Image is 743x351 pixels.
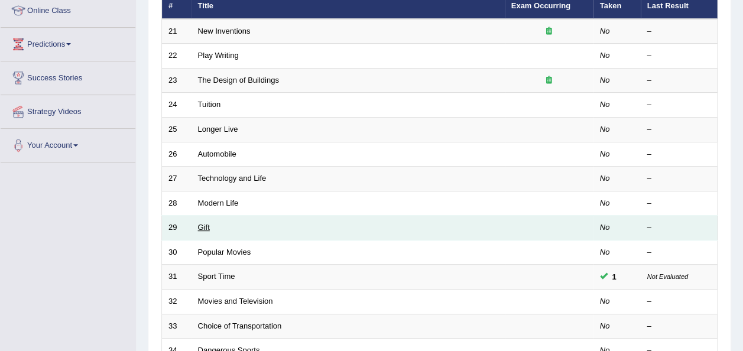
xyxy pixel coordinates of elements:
td: 28 [162,191,192,216]
a: Sport Time [198,272,235,281]
a: Tuition [198,100,221,109]
em: No [600,321,610,330]
em: No [600,51,610,60]
a: Predictions [1,28,135,57]
td: 30 [162,240,192,265]
div: – [647,321,711,332]
a: Gift [198,223,210,232]
td: 27 [162,167,192,191]
td: 23 [162,68,192,93]
td: 22 [162,44,192,69]
td: 21 [162,19,192,44]
em: No [600,174,610,183]
em: No [600,149,610,158]
div: – [647,26,711,37]
div: – [647,173,711,184]
div: Exam occurring question [511,75,587,86]
td: 24 [162,93,192,118]
div: Exam occurring question [511,26,587,37]
div: – [647,247,711,258]
em: No [600,125,610,134]
a: Exam Occurring [511,1,570,10]
div: – [647,75,711,86]
td: 31 [162,265,192,290]
div: – [647,124,711,135]
a: Success Stories [1,61,135,91]
div: – [647,296,711,307]
em: No [600,223,610,232]
div: – [647,149,711,160]
em: No [600,76,610,84]
a: Longer Live [198,125,238,134]
td: 25 [162,118,192,142]
td: 32 [162,289,192,314]
a: Strategy Videos [1,95,135,125]
a: New Inventions [198,27,251,35]
div: – [647,50,711,61]
a: Play Writing [198,51,239,60]
a: Technology and Life [198,174,267,183]
em: No [600,100,610,109]
a: Modern Life [198,199,239,207]
td: 33 [162,314,192,339]
a: Popular Movies [198,248,251,256]
td: 29 [162,216,192,240]
small: Not Evaluated [647,273,688,280]
td: 26 [162,142,192,167]
a: Choice of Transportation [198,321,282,330]
a: Your Account [1,129,135,158]
a: Movies and Television [198,297,273,305]
em: No [600,297,610,305]
em: No [600,27,610,35]
a: The Design of Buildings [198,76,279,84]
span: You can still take this question [608,271,621,283]
div: – [647,222,711,233]
div: – [647,99,711,110]
a: Automobile [198,149,236,158]
em: No [600,199,610,207]
div: – [647,198,711,209]
em: No [600,248,610,256]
